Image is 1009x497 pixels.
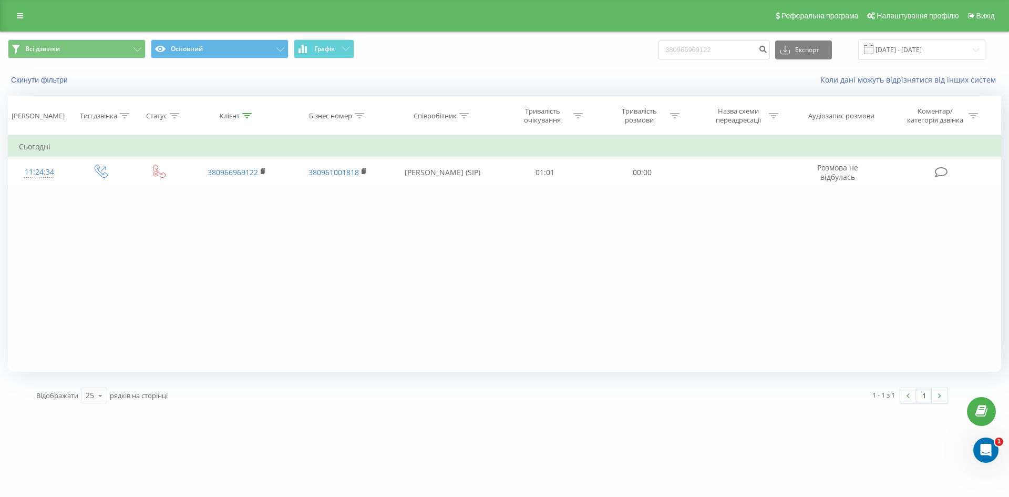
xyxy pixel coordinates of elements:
[146,111,167,120] div: Статус
[781,12,859,20] span: Реферальна програма
[611,107,667,125] div: Тривалість розмови
[314,45,335,53] span: Графік
[808,111,874,120] div: Аудіозапис розмови
[86,390,94,401] div: 25
[497,157,593,188] td: 01:01
[973,438,998,463] iframe: Intercom live chat
[820,75,1001,85] a: Коли дані можуть відрізнятися вiд інших систем
[208,167,258,177] a: 380966969122
[36,391,78,400] span: Відображати
[220,111,240,120] div: Клієнт
[388,157,497,188] td: [PERSON_NAME] (SIP)
[710,107,766,125] div: Назва схеми переадресації
[80,111,117,120] div: Тип дзвінка
[872,390,895,400] div: 1 - 1 з 1
[8,39,146,58] button: Всі дзвінки
[8,75,73,85] button: Скинути фільтри
[514,107,571,125] div: Тривалість очікування
[309,111,352,120] div: Бізнес номер
[25,45,60,53] span: Всі дзвінки
[294,39,354,58] button: Графік
[817,163,858,182] span: Розмова не відбулась
[976,12,995,20] span: Вихід
[308,167,359,177] a: 380961001818
[19,162,60,182] div: 11:24:34
[995,438,1003,446] span: 1
[916,388,932,403] a: 1
[658,40,770,59] input: Пошук за номером
[904,107,966,125] div: Коментар/категорія дзвінка
[775,40,832,59] button: Експорт
[414,111,457,120] div: Співробітник
[12,111,65,120] div: [PERSON_NAME]
[8,136,1001,157] td: Сьогодні
[877,12,959,20] span: Налаштування профілю
[151,39,289,58] button: Основний
[110,391,168,400] span: рядків на сторінці
[593,157,690,188] td: 00:00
